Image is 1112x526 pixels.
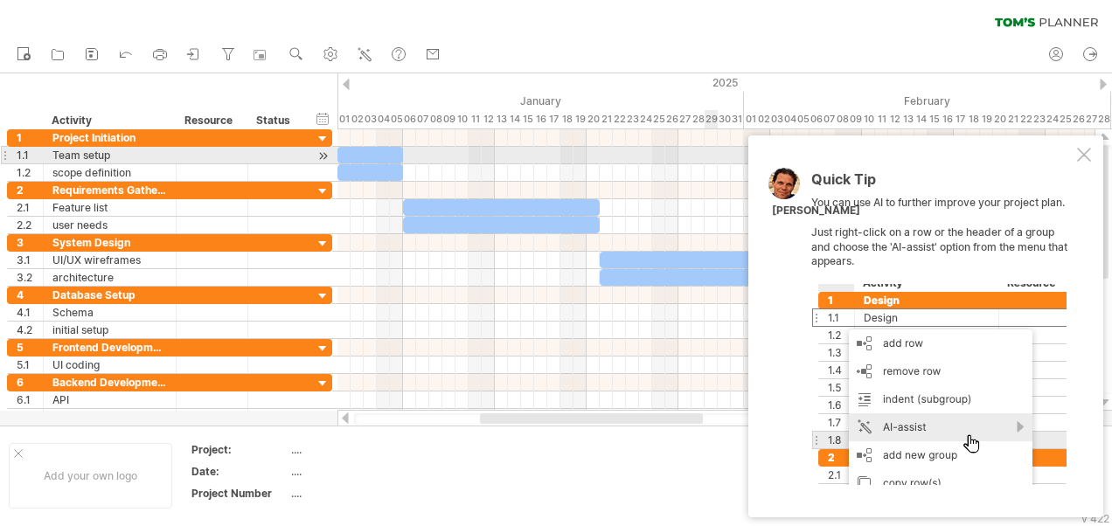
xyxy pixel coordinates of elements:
[1081,512,1109,525] div: v 422
[390,110,403,128] div: Sunday, 5 January 2025
[534,110,547,128] div: Thursday, 16 January 2025
[757,110,770,128] div: Sunday, 2 February 2025
[967,110,980,128] div: Tuesday, 18 February 2025
[862,110,875,128] div: Monday, 10 February 2025
[823,110,836,128] div: Friday, 7 February 2025
[810,110,823,128] div: Thursday, 6 February 2025
[547,110,560,128] div: Friday, 17 January 2025
[17,304,43,321] div: 4.1
[17,356,43,373] div: 5.1
[377,110,390,128] div: Saturday, 4 January 2025
[52,322,167,338] div: initial setup
[1032,110,1046,128] div: Sunday, 23 February 2025
[17,252,43,268] div: 3.1
[811,172,1074,196] div: Quick Tip
[17,374,43,391] div: 6
[1019,110,1032,128] div: Saturday, 22 February 2025
[495,110,508,128] div: Monday, 13 January 2025
[291,464,438,479] div: ....
[770,110,783,128] div: Monday, 3 February 2025
[17,287,43,303] div: 4
[639,110,652,128] div: Friday, 24 January 2025
[665,110,678,128] div: Sunday, 26 January 2025
[416,110,429,128] div: Tuesday, 7 January 2025
[796,110,810,128] div: Wednesday, 5 February 2025
[626,110,639,128] div: Thursday, 23 January 2025
[52,287,167,303] div: Database Setup
[17,164,43,181] div: 1.2
[692,110,705,128] div: Tuesday, 28 January 2025
[573,110,587,128] div: Sunday, 19 January 2025
[351,110,364,128] div: Thursday, 2 January 2025
[980,110,993,128] div: Wednesday, 19 February 2025
[1059,110,1072,128] div: Tuesday, 25 February 2025
[744,110,757,128] div: Saturday, 1 February 2025
[52,304,167,321] div: Schema
[52,409,167,426] div: logic
[901,110,914,128] div: Thursday, 13 February 2025
[52,234,167,251] div: System Design
[256,112,295,129] div: Status
[587,110,600,128] div: Monday, 20 January 2025
[744,92,1111,110] div: February 2025
[17,217,43,233] div: 2.2
[849,110,862,128] div: Sunday, 9 February 2025
[731,110,744,128] div: Friday, 31 January 2025
[337,110,351,128] div: Wednesday, 1 January 2025
[1098,110,1111,128] div: Friday, 28 February 2025
[52,217,167,233] div: user needs
[429,110,442,128] div: Wednesday, 8 January 2025
[52,199,167,216] div: Feature list
[993,110,1006,128] div: Thursday, 20 February 2025
[521,110,534,128] div: Wednesday, 15 January 2025
[560,110,573,128] div: Saturday, 18 January 2025
[928,110,941,128] div: Saturday, 15 February 2025
[403,110,416,128] div: Monday, 6 January 2025
[508,110,521,128] div: Tuesday, 14 January 2025
[291,486,438,501] div: ....
[52,112,166,129] div: Activity
[52,147,167,163] div: Team setup
[315,147,331,165] div: scroll to activity
[705,110,718,128] div: Wednesday, 29 January 2025
[811,172,1074,485] div: You can use AI to further improve your project plan. Just right-click on a row or the header of a...
[1085,110,1098,128] div: Thursday, 27 February 2025
[469,110,482,128] div: Saturday, 11 January 2025
[52,356,167,373] div: UI coding
[17,391,43,408] div: 6.1
[888,110,901,128] div: Wednesday, 12 February 2025
[52,252,167,268] div: UI/UX wireframes
[17,234,43,251] div: 3
[836,110,849,128] div: Saturday, 8 February 2025
[772,204,860,218] div: [PERSON_NAME]
[482,110,495,128] div: Sunday, 12 January 2025
[291,442,438,457] div: ....
[52,269,167,286] div: architecture
[52,182,167,198] div: Requirements Gathering
[52,129,167,146] div: Project Initiation
[914,110,928,128] div: Friday, 14 February 2025
[1072,110,1085,128] div: Wednesday, 26 February 2025
[17,199,43,216] div: 2.1
[9,443,172,509] div: Add your own logo
[1006,110,1019,128] div: Friday, 21 February 2025
[52,339,167,356] div: Frontend Development
[17,409,43,426] div: 6.2
[17,339,43,356] div: 5
[17,129,43,146] div: 1
[678,110,692,128] div: Monday, 27 January 2025
[52,391,167,408] div: API
[337,92,744,110] div: January 2025
[191,442,288,457] div: Project:
[17,182,43,198] div: 2
[442,110,455,128] div: Thursday, 9 January 2025
[613,110,626,128] div: Wednesday, 22 January 2025
[455,110,469,128] div: Friday, 10 January 2025
[875,110,888,128] div: Tuesday, 11 February 2025
[600,110,613,128] div: Tuesday, 21 January 2025
[191,464,288,479] div: Date:
[718,110,731,128] div: Thursday, 30 January 2025
[783,110,796,128] div: Tuesday, 4 February 2025
[954,110,967,128] div: Monday, 17 February 2025
[17,322,43,338] div: 4.2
